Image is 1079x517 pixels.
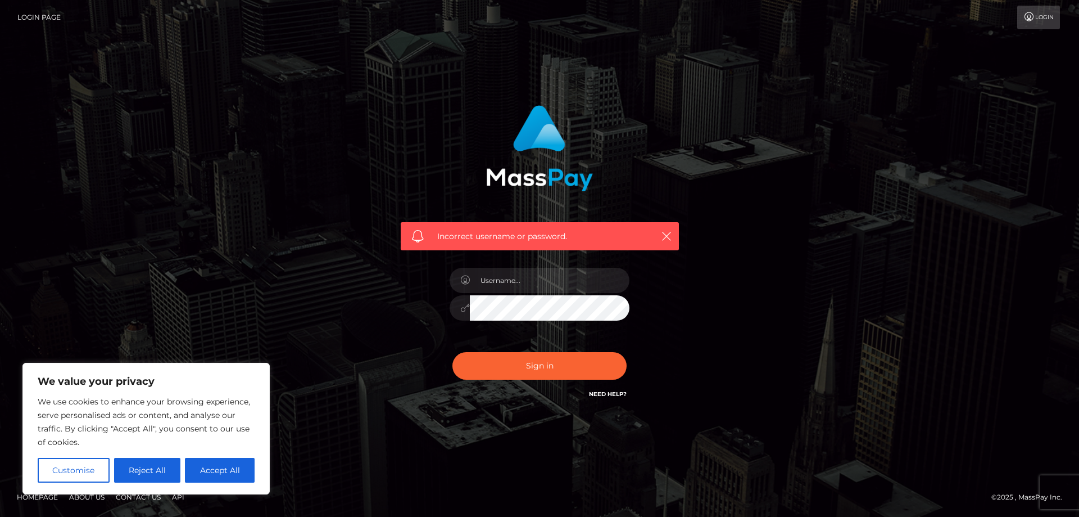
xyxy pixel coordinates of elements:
a: Homepage [12,488,62,506]
div: © 2025 , MassPay Inc. [991,491,1071,503]
a: Login Page [17,6,61,29]
div: We value your privacy [22,363,270,494]
button: Customise [38,458,110,483]
a: Need Help? [589,390,627,398]
p: We use cookies to enhance your browsing experience, serve personalised ads or content, and analys... [38,395,255,449]
input: Username... [470,268,629,293]
a: API [167,488,189,506]
a: Contact Us [111,488,165,506]
span: Incorrect username or password. [437,231,642,242]
button: Sign in [452,352,627,380]
a: About Us [65,488,109,506]
img: MassPay Login [486,105,593,191]
button: Reject All [114,458,181,483]
a: Login [1017,6,1060,29]
p: We value your privacy [38,375,255,388]
button: Accept All [185,458,255,483]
